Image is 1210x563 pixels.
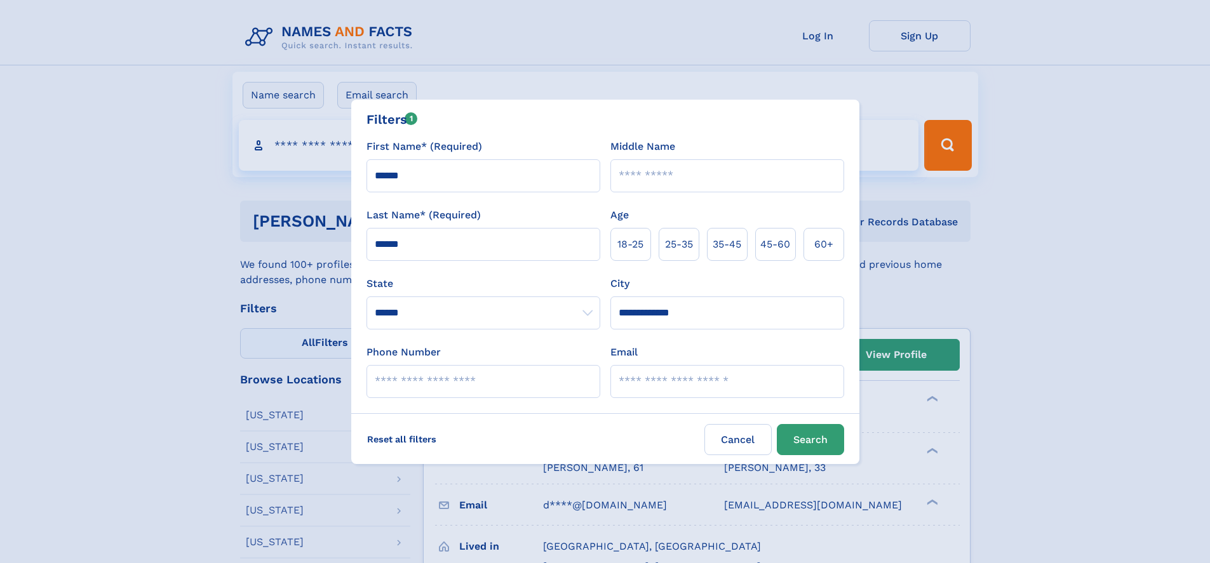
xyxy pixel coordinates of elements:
label: Middle Name [610,139,675,154]
label: Age [610,208,629,223]
label: City [610,276,629,291]
span: 35‑45 [713,237,741,252]
label: Reset all filters [359,424,445,454]
label: First Name* (Required) [366,139,482,154]
label: Last Name* (Required) [366,208,481,223]
label: Cancel [704,424,772,455]
label: Email [610,345,638,360]
span: 18‑25 [617,237,643,252]
span: 25‑35 [665,237,693,252]
label: Phone Number [366,345,441,360]
span: 45‑60 [760,237,790,252]
span: 60+ [814,237,833,252]
div: Filters [366,110,418,129]
button: Search [777,424,844,455]
label: State [366,276,600,291]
